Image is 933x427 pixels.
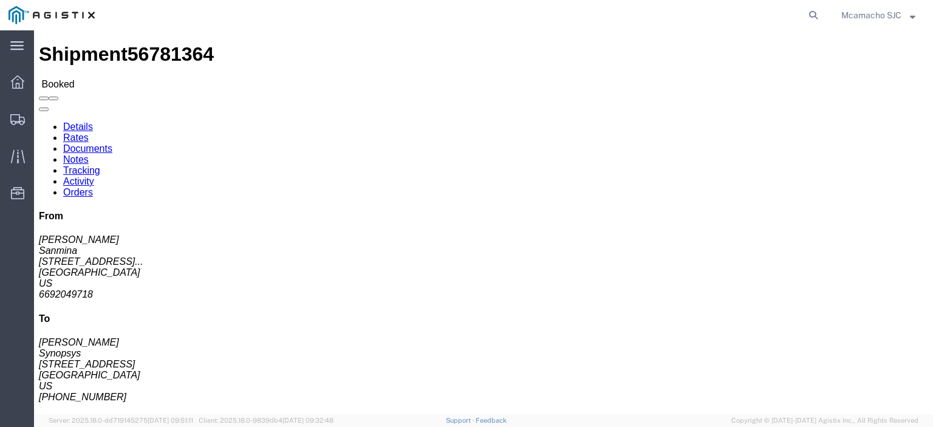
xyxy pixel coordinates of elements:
a: Support [446,417,476,424]
span: [DATE] 09:32:48 [282,417,333,424]
span: Client: 2025.18.0-9839db4 [199,417,333,424]
button: Mcamacho SJC [841,8,916,22]
a: Feedback [476,417,507,424]
iframe: FS Legacy Container [34,30,933,414]
span: Copyright © [DATE]-[DATE] Agistix Inc., All Rights Reserved [731,415,918,426]
img: logo [9,6,95,24]
span: Server: 2025.18.0-dd719145275 [49,417,193,424]
span: Mcamacho SJC [841,9,901,22]
span: [DATE] 09:51:11 [148,417,193,424]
